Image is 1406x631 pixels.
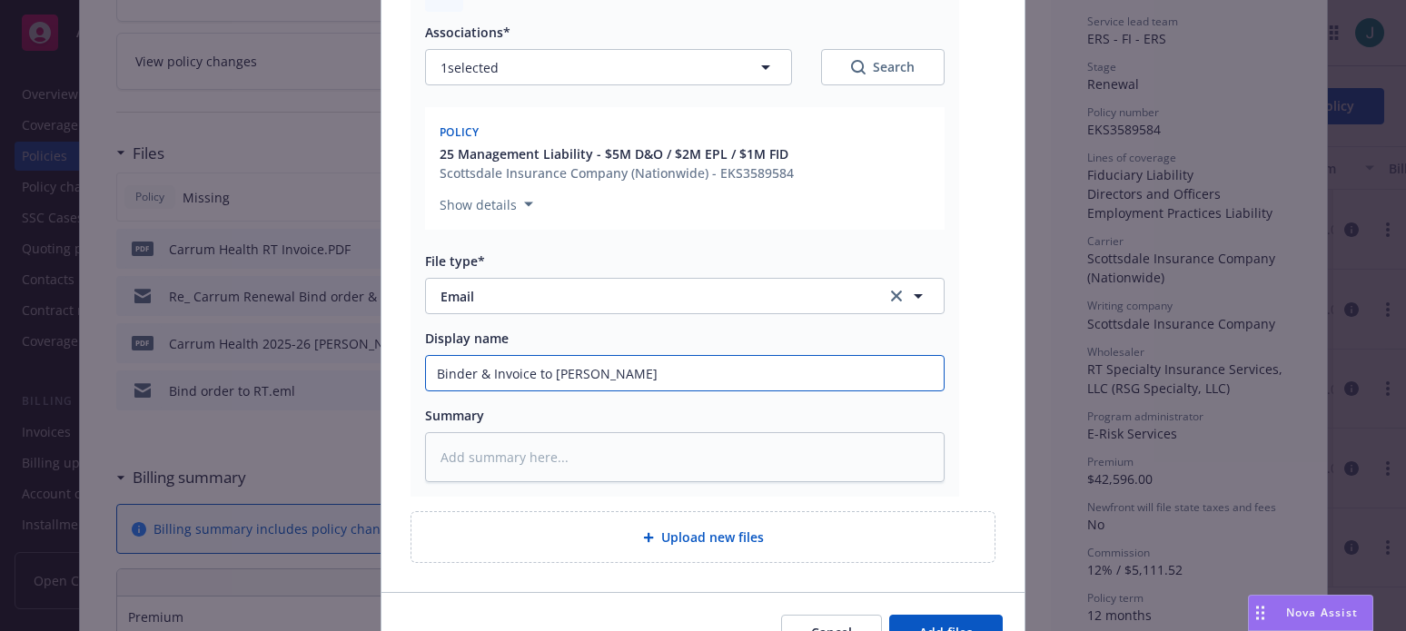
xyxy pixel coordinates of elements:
button: Emailclear selection [425,278,945,314]
a: clear selection [886,285,907,307]
span: File type* [425,252,485,270]
span: Email [441,287,861,306]
button: Nova Assist [1248,595,1373,631]
span: Nova Assist [1286,605,1358,620]
span: Summary [425,407,484,424]
div: Drag to move [1249,596,1272,630]
span: Display name [425,330,509,347]
input: Add display name here... [426,356,944,390]
div: Scottsdale Insurance Company (Nationwide) - EKS3589584 [440,163,794,182]
button: Show details [432,193,540,215]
